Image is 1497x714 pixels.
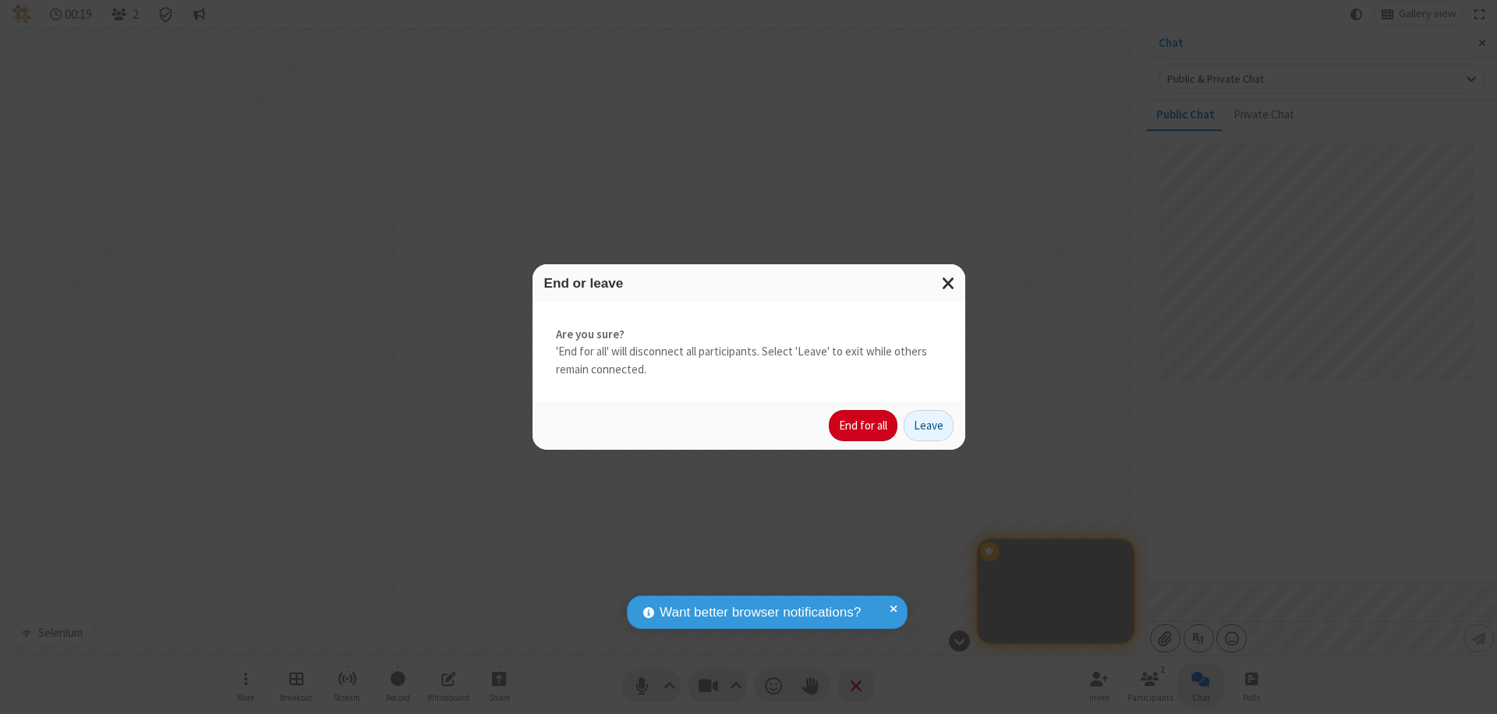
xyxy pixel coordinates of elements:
button: End for all [829,410,897,441]
div: 'End for all' will disconnect all participants. Select 'Leave' to exit while others remain connec... [533,302,965,402]
strong: Are you sure? [556,326,942,344]
button: Close modal [933,264,965,302]
h3: End or leave [544,276,954,291]
span: Want better browser notifications? [660,603,861,623]
button: Leave [904,410,954,441]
